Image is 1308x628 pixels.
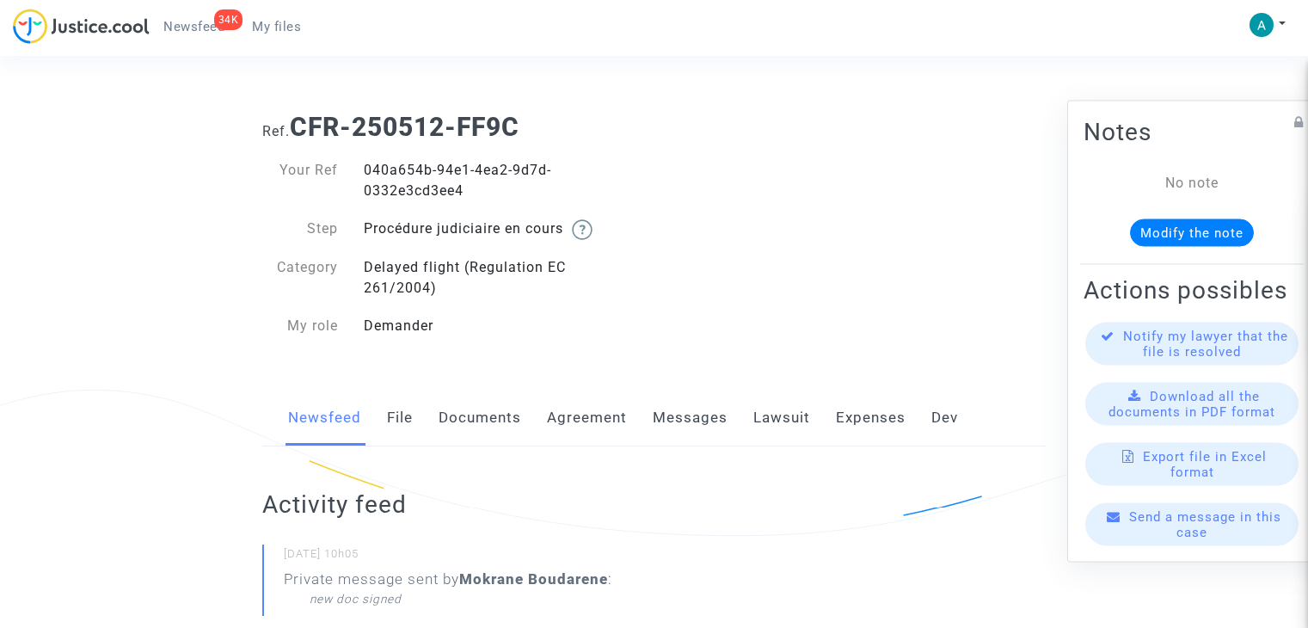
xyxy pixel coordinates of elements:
span: Export file in Excel format [1143,449,1267,480]
a: Documents [439,390,521,446]
span: Download all the documents in PDF format [1108,389,1275,420]
b: CFR-250512-FF9C [290,112,519,142]
small: [DATE] 10h05 [284,546,733,569]
span: Newsfeed [163,19,224,34]
a: Expenses [836,390,906,446]
img: ACg8ocKxEh1roqPwRpg1kojw5Hkh0hlUCvJS7fqe8Gto7GA9q_g7JA=s96-c [1250,13,1274,37]
b: Mokrane Boudarene [459,570,608,588]
span: My files [252,19,301,34]
a: Messages [653,390,728,446]
h2: Actions possibles [1084,275,1300,305]
span: Send a message in this case [1129,509,1281,540]
img: jc-logo.svg [13,9,150,44]
span: Notify my lawyer that the file is resolved [1123,329,1288,360]
a: Dev [931,390,958,446]
button: Modify the note [1130,219,1254,247]
a: My files [238,14,315,40]
a: File [387,390,413,446]
span: Ref. [262,123,290,139]
div: My role [249,316,351,336]
div: Private message sent by : [284,569,612,607]
img: help.svg [572,219,593,240]
div: Procédure judiciaire en cours [351,219,654,240]
h2: Activity feed [262,489,733,520]
a: Newsfeed [288,390,361,446]
a: Agreement [547,390,627,446]
a: 34KNewsfeed [150,14,238,40]
a: Lawsuit [753,390,810,446]
div: new doc signed [310,590,612,607]
div: No note [1109,173,1274,194]
div: Category [249,257,351,299]
div: Your Ref [249,160,351,201]
div: 34K [214,9,243,30]
div: Demander [351,316,654,336]
div: Step [249,219,351,240]
div: Delayed flight (Regulation EC 261/2004) [351,257,654,299]
h2: Notes [1084,117,1300,147]
div: 040a654b-94e1-4ea2-9d7d-0332e3cd3ee4 [351,160,654,201]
